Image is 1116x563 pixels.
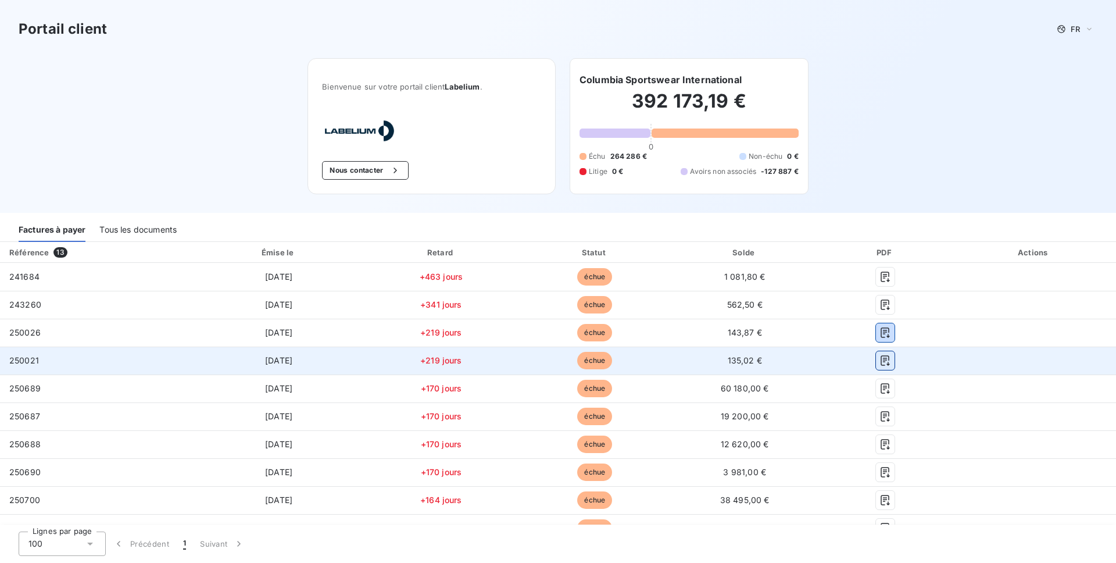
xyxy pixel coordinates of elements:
[265,272,292,281] span: [DATE]
[265,467,292,477] span: [DATE]
[721,383,769,393] span: 60 180,00 €
[193,532,252,556] button: Suivant
[954,247,1114,258] div: Actions
[99,218,177,242] div: Tous les documents
[196,247,361,258] div: Émise le
[724,272,766,281] span: 1 081,80 €
[577,464,612,481] span: échue
[421,383,462,393] span: +170 jours
[720,495,770,505] span: 38 495,00 €
[577,436,612,453] span: échue
[9,300,41,309] span: 243260
[722,523,767,533] span: 6 400,00 €
[577,380,612,397] span: échue
[649,142,653,151] span: 0
[9,383,41,393] span: 250689
[728,327,762,337] span: 143,87 €
[265,411,292,421] span: [DATE]
[265,355,292,365] span: [DATE]
[589,151,606,162] span: Échu
[265,439,292,449] span: [DATE]
[580,73,742,87] h6: Columbia Sportswear International
[322,119,396,142] img: Company logo
[19,19,107,40] h3: Portail client
[9,272,40,281] span: 241684
[9,467,41,477] span: 250690
[19,218,85,242] div: Factures à payer
[28,538,42,550] span: 100
[577,408,612,425] span: échue
[9,411,40,421] span: 250687
[183,538,186,550] span: 1
[577,352,612,369] span: échue
[265,327,292,337] span: [DATE]
[106,532,176,556] button: Précédent
[721,411,769,421] span: 19 200,00 €
[420,495,462,505] span: +164 jours
[728,355,762,365] span: 135,02 €
[420,327,462,337] span: +219 jours
[420,300,462,309] span: +341 jours
[821,247,950,258] div: PDF
[9,495,40,505] span: 250700
[577,519,612,537] span: échue
[9,248,49,257] div: Référence
[322,161,408,180] button: Nous contacter
[577,296,612,313] span: échue
[265,495,292,505] span: [DATE]
[577,268,612,286] span: échue
[521,247,668,258] div: Statut
[421,523,462,533] span: +159 jours
[727,300,763,309] span: 562,50 €
[673,247,817,258] div: Solde
[9,439,41,449] span: 250688
[580,90,799,124] h2: 392 173,19 €
[787,151,798,162] span: 0 €
[445,82,480,91] span: Labelium
[749,151,782,162] span: Non-échu
[53,247,67,258] span: 13
[366,247,517,258] div: Retard
[690,166,756,177] span: Avoirs non associés
[9,327,41,337] span: 250026
[577,491,612,509] span: échue
[761,166,799,177] span: -127 887 €
[421,467,462,477] span: +170 jours
[421,411,462,421] span: +170 jours
[610,151,647,162] span: 264 286 €
[265,300,292,309] span: [DATE]
[9,523,41,533] span: 250820
[420,272,463,281] span: +463 jours
[265,523,292,533] span: [DATE]
[265,383,292,393] span: [DATE]
[589,166,607,177] span: Litige
[1071,24,1080,34] span: FR
[723,467,766,477] span: 3 981,00 €
[9,355,39,365] span: 250021
[421,439,462,449] span: +170 jours
[612,166,623,177] span: 0 €
[420,355,462,365] span: +219 jours
[176,532,193,556] button: 1
[577,324,612,341] span: échue
[721,439,769,449] span: 12 620,00 €
[322,82,541,91] span: Bienvenue sur votre portail client .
